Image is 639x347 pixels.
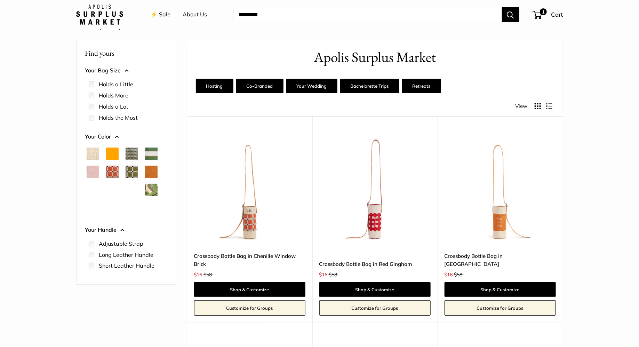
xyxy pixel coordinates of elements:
button: Your Color [85,132,167,142]
label: Holds the Most [99,113,138,122]
img: Crossbody Bottle Bag in Cognac [445,134,556,245]
button: Your Bag Size [85,65,167,76]
p: Find yours [85,46,167,60]
span: Cart [551,11,563,18]
span: $58 [204,271,212,278]
a: Customize for Groups [445,300,556,316]
button: Daisy [87,184,99,196]
h1: Apolis Surplus Market [198,47,552,68]
span: $58 [454,271,463,278]
a: Crossbody Bottle Bag in Chenille Window Brick [194,252,305,268]
a: Your Wedding [286,79,337,93]
label: Long Leather Handle [99,251,153,259]
button: Display products as grid [535,103,541,109]
button: Cognac [145,166,158,178]
a: Crossbody Bottle Bag in Chenille Window BrickCrossbody Bottle Bag in Chenille Window Brick [194,134,305,245]
a: Hosting [196,79,233,93]
a: Customize for Groups [319,300,431,316]
label: Adjustable Strap [99,239,143,248]
span: $16 [194,271,202,278]
label: Holds More [99,91,128,100]
button: Taupe [87,202,99,214]
button: Orange [106,148,119,160]
a: Shop & Customize [194,282,305,297]
button: Blush [87,166,99,178]
button: Chenille Window Brick [106,166,119,178]
a: Co-Branded [236,79,283,93]
span: Apolis Surplus Market [97,24,145,30]
label: Holds a Little [99,80,133,88]
span: $16 [319,271,328,278]
button: Palm Leaf [145,184,158,196]
a: Crossbody Bottle Bag in [GEOGRAPHIC_DATA] [445,252,556,268]
a: Crossbody Bottle Bag in Red Ginghamdescription_Even available for group gifting and events [319,134,431,245]
a: Retreats [402,79,441,93]
a: ⚡️ Sale [151,9,171,20]
a: Crossbody Bottle Bag in Red Gingham [319,260,431,268]
a: Customize for Groups [194,300,305,316]
label: Short Leather Handle [99,261,154,270]
button: Display products as list [546,103,552,109]
img: Crossbody Bottle Bag in Red Gingham [319,134,431,245]
a: Shop & Customize [319,282,431,297]
button: Mint Sorbet [106,184,119,196]
a: Home [76,24,90,30]
button: Your Handle [85,225,167,235]
a: About Us [183,9,207,20]
img: Apolis: Surplus Market [76,5,123,25]
a: Bachelorette Trips [340,79,399,93]
button: Chenille Window Sage [126,166,138,178]
button: Search [502,7,519,22]
input: Search... [233,7,502,22]
span: 1 [540,8,546,15]
label: Holds a Lot [99,102,128,111]
button: Mustang [126,184,138,196]
span: View [516,101,528,111]
span: $58 [329,271,337,278]
a: Shop & Customize [445,282,556,297]
button: Natural [87,148,99,160]
a: 1 Cart [533,9,563,20]
span: $16 [445,271,453,278]
img: Crossbody Bottle Bag in Chenille Window Brick [194,134,305,245]
button: Green Gingham [126,148,138,160]
a: Crossbody Bottle Bag in CognacCrossbody Bottle Bag in Cognac [445,134,556,245]
button: Court Green [145,148,158,160]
